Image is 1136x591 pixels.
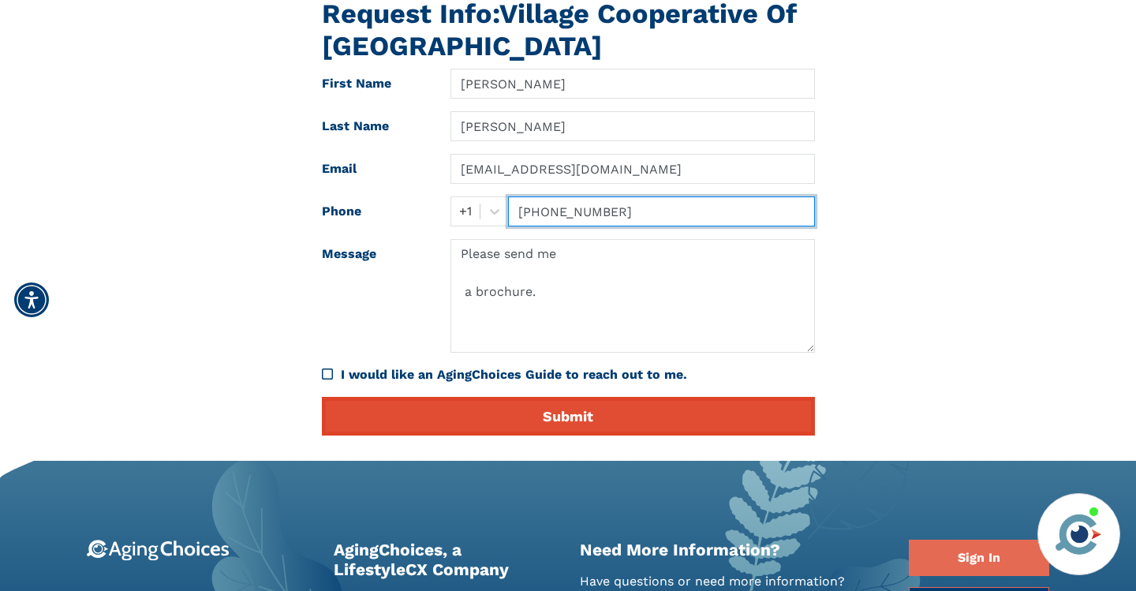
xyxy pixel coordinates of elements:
a: Sign In [909,540,1049,576]
div: I would like an AgingChoices Guide to reach out to me. [341,365,815,384]
div: I would like an AgingChoices Guide to reach out to me. [322,365,815,384]
iframe: iframe [824,268,1120,484]
label: Message [310,239,439,353]
p: Have questions or need more information? [580,572,885,591]
label: First Name [310,69,439,99]
h2: Need More Information? [580,540,885,559]
button: Submit [322,397,815,436]
label: Email [310,154,439,184]
img: avatar [1052,507,1105,561]
div: Accessibility Menu [14,282,49,317]
label: Last Name [310,111,439,141]
h2: AgingChoices, a LifestyleCX Company [334,540,557,579]
img: 9-logo.svg [87,540,230,561]
textarea: Please send me a brochure. [450,239,814,353]
label: Phone [310,196,439,226]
